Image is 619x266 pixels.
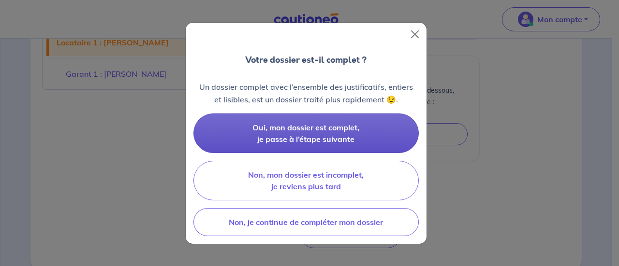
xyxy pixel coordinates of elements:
[252,123,359,144] span: Oui, mon dossier est complet, je passe à l’étape suivante
[407,27,423,42] button: Close
[193,161,419,200] button: Non, mon dossier est incomplet, je reviens plus tard
[245,54,367,66] p: Votre dossier est-il complet ?
[229,217,383,227] span: Non, je continue de compléter mon dossier
[193,81,419,106] p: Un dossier complet avec l’ensemble des justificatifs, entiers et lisibles, est un dossier traité ...
[193,113,419,153] button: Oui, mon dossier est complet, je passe à l’étape suivante
[248,170,364,191] span: Non, mon dossier est incomplet, je reviens plus tard
[193,208,419,236] button: Non, je continue de compléter mon dossier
